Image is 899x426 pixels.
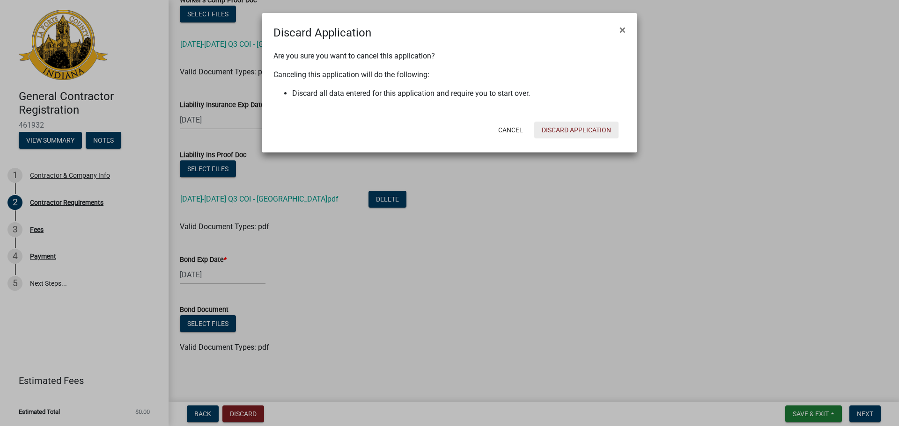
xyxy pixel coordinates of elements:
h4: Discard Application [273,24,371,41]
li: Discard all data entered for this application and require you to start over. [292,88,626,99]
button: Close [612,17,633,43]
button: Cancel [491,122,531,138]
p: Canceling this application will do the following: [273,69,626,80]
span: × [619,23,626,36]
button: Discard Application [534,122,619,138]
p: Are you sure you want to cancel this application? [273,51,626,62]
